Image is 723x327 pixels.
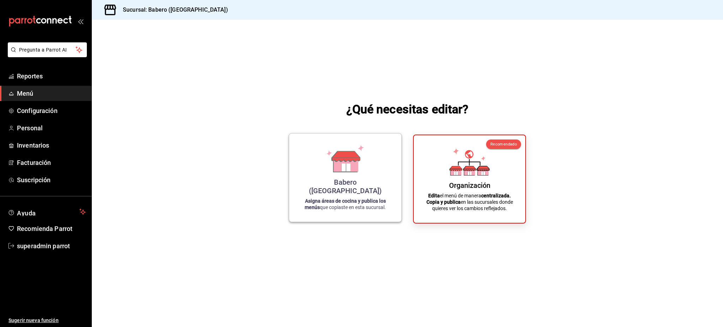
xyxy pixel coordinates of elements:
[17,175,86,185] span: Suscripción
[17,89,86,98] span: Menú
[305,198,386,210] strong: Asigna áreas de cocina y publica los menús
[298,178,393,195] div: Babero ([GEOGRAPHIC_DATA])
[481,193,511,198] strong: centralizada.
[8,317,86,324] span: Sugerir nueva función
[78,18,83,24] button: open_drawer_menu
[17,158,86,167] span: Facturación
[17,241,86,251] span: superadmin parrot
[117,6,228,14] h3: Sucursal: Babero ([GEOGRAPHIC_DATA])
[17,71,86,81] span: Reportes
[422,192,517,212] p: el menú de manera en las sucursales donde quieres ver los cambios reflejados.
[8,42,87,57] button: Pregunta a Parrot AI
[17,208,77,216] span: Ayuda
[426,199,461,205] strong: Copia y publica
[19,46,76,54] span: Pregunta a Parrot AI
[428,193,440,198] strong: Edita
[17,141,86,150] span: Inventarios
[5,51,87,59] a: Pregunta a Parrot AI
[346,101,469,118] h1: ¿Qué necesitas editar?
[449,181,490,190] div: Organización
[490,142,517,147] span: Recomendado
[298,198,393,210] p: que copiaste en esta sucursal.
[17,224,86,233] span: Recomienda Parrot
[17,123,86,133] span: Personal
[17,106,86,115] span: Configuración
